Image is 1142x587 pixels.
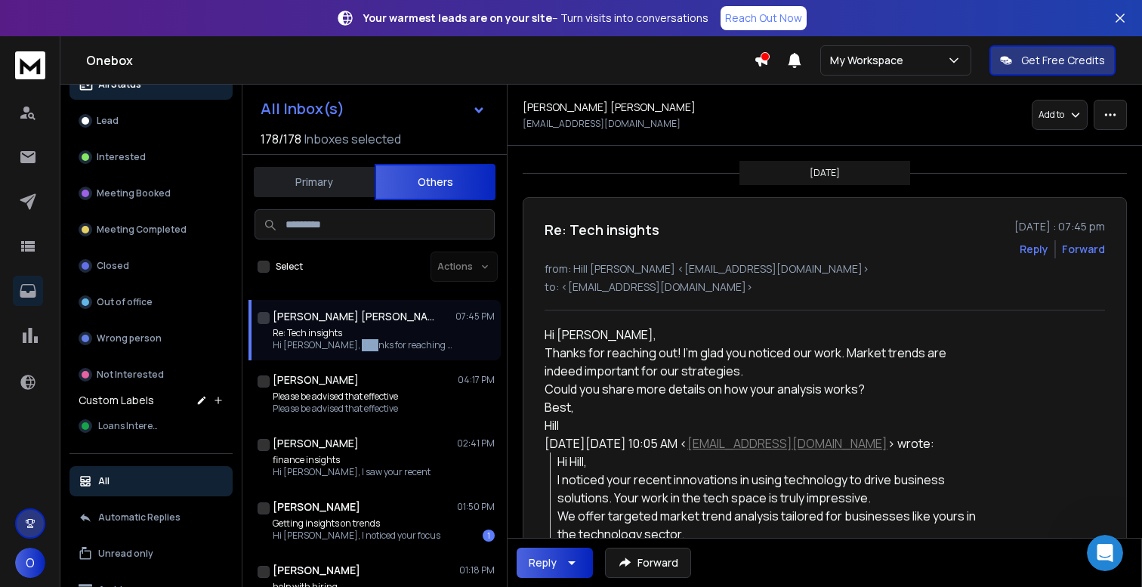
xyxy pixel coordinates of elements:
[457,437,495,450] p: 02:41 PM
[31,405,253,437] div: Leveraging Spintax for Email Customization
[517,548,593,578] button: Reply
[1020,242,1048,257] button: Reply
[239,485,264,496] span: Help
[273,327,454,339] p: Re: Tech insights
[125,485,177,496] span: Messages
[69,539,233,569] button: Unread only
[273,530,440,542] p: Hi [PERSON_NAME], I noticed your focus
[69,466,233,496] button: All
[605,548,691,578] button: Forward
[98,548,153,560] p: Unread only
[30,32,131,51] img: logo
[219,24,249,54] img: Profile image for Raj
[69,106,233,136] button: Lead
[86,51,754,70] h1: Onebox
[273,517,440,530] p: Getting insights on trends
[261,101,344,116] h1: All Inbox(s)
[98,511,181,524] p: Automatic Replies
[363,11,708,26] p: – Turn visits into conversations
[202,447,302,508] button: Help
[273,499,360,514] h1: [PERSON_NAME]
[69,70,233,100] button: All Status
[276,261,303,273] label: Select
[459,564,495,576] p: 01:18 PM
[22,275,280,305] button: Search for help
[69,251,233,281] button: Closed
[162,24,192,54] img: Profile image for Rohan
[254,165,375,199] button: Primary
[30,133,272,184] p: How can we assist you [DATE]?
[375,164,495,200] button: Others
[31,216,252,232] div: Send us a message
[1014,219,1105,234] p: [DATE] : 07:45 pm
[545,280,1105,295] p: to: <[EMAIL_ADDRESS][DOMAIN_NAME]>
[545,261,1105,277] p: from: Hill [PERSON_NAME] <[EMAIL_ADDRESS][DOMAIN_NAME]>
[529,555,557,570] div: Reply
[69,360,233,390] button: Not Interested
[97,260,129,272] p: Closed
[69,142,233,172] button: Interested
[69,287,233,317] button: Out of office
[273,436,359,451] h1: [PERSON_NAME]
[989,45,1116,76] button: Get Free Credits
[97,369,164,381] p: Not Interested
[545,219,659,240] h1: Re: Tech insights
[458,374,495,386] p: 04:17 PM
[30,107,272,133] p: Hi opuseek 👋
[97,332,162,344] p: Wrong person
[97,115,119,127] p: Lead
[523,100,696,115] h1: [PERSON_NAME] [PERSON_NAME]
[273,403,398,415] p: Please be advised that effective
[79,393,154,408] h3: Custom Labels
[304,130,401,148] h3: Inboxes selected
[457,501,495,513] p: 01:50 PM
[1039,109,1064,121] p: Add to
[98,79,141,91] p: All Status
[15,51,45,79] img: logo
[97,224,187,236] p: Meeting Completed
[97,296,153,308] p: Out of office
[69,215,233,245] button: Meeting Completed
[15,548,45,578] button: O
[100,447,201,508] button: Messages
[273,563,360,578] h1: [PERSON_NAME]
[273,466,431,478] p: Hi [PERSON_NAME], I saw your recent
[98,420,161,432] span: Loans Interest
[363,11,552,25] strong: Your warmest leads are on your site
[97,151,146,163] p: Interested
[273,372,359,388] h1: [PERSON_NAME]
[98,475,110,487] p: All
[22,311,280,355] div: Optimizing Warmup Settings in ReachInbox
[830,53,909,68] p: My Workspace
[22,355,280,399] div: Navigating Advanced Campaign Options in ReachInbox
[273,454,431,466] p: finance insights
[1021,53,1105,68] p: Get Free Credits
[1062,242,1105,257] div: Forward
[97,187,171,199] p: Meeting Booked
[273,339,454,351] p: Hi [PERSON_NAME], Thanks for reaching out!
[721,6,807,30] a: Reach Out Now
[69,502,233,533] button: Automatic Replies
[273,391,398,403] p: Please be advised that effective
[810,167,840,179] p: [DATE]
[687,435,887,452] a: [EMAIL_ADDRESS][DOMAIN_NAME]
[15,203,287,261] div: Send us a messageWe'll be back online [DATE]
[31,232,252,248] div: We'll be back online [DATE]
[523,118,681,130] p: [EMAIL_ADDRESS][DOMAIN_NAME]
[483,530,495,542] div: 1
[725,11,802,26] p: Reach Out Now
[1087,535,1123,571] iframe: Intercom live chat
[69,178,233,209] button: Meeting Booked
[260,24,287,51] div: Close
[248,94,498,124] button: All Inbox(s)
[273,309,439,324] h1: [PERSON_NAME] [PERSON_NAME]
[190,24,221,54] img: Profile image for Lakshita
[545,434,986,453] div: [DATE][DATE] 10:05 AM < > wrote:
[455,310,495,323] p: 07:45 PM
[31,283,122,298] span: Search for help
[31,317,253,349] div: Optimizing Warmup Settings in ReachInbox
[31,361,253,393] div: Navigating Advanced Campaign Options in ReachInbox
